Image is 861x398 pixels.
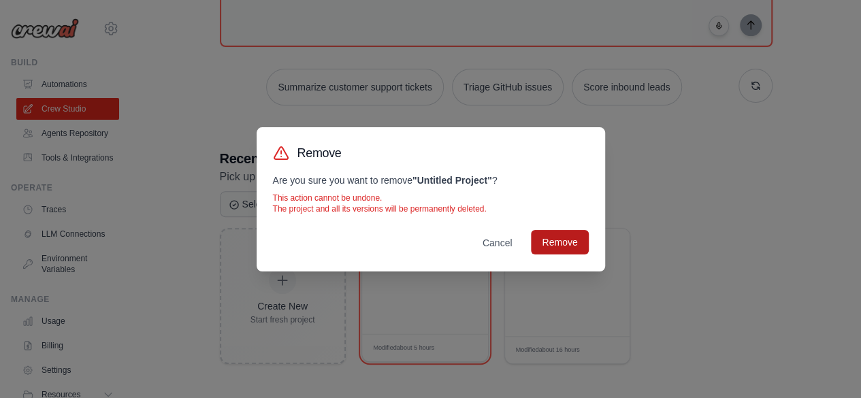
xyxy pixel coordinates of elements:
[531,230,588,254] button: Remove
[273,193,589,203] p: This action cannot be undone.
[472,231,523,255] button: Cancel
[273,203,589,214] p: The project and all its versions will be permanently deleted.
[412,175,492,186] strong: " Untitled Project "
[297,144,342,163] h3: Remove
[273,173,589,187] p: Are you sure you want to remove ?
